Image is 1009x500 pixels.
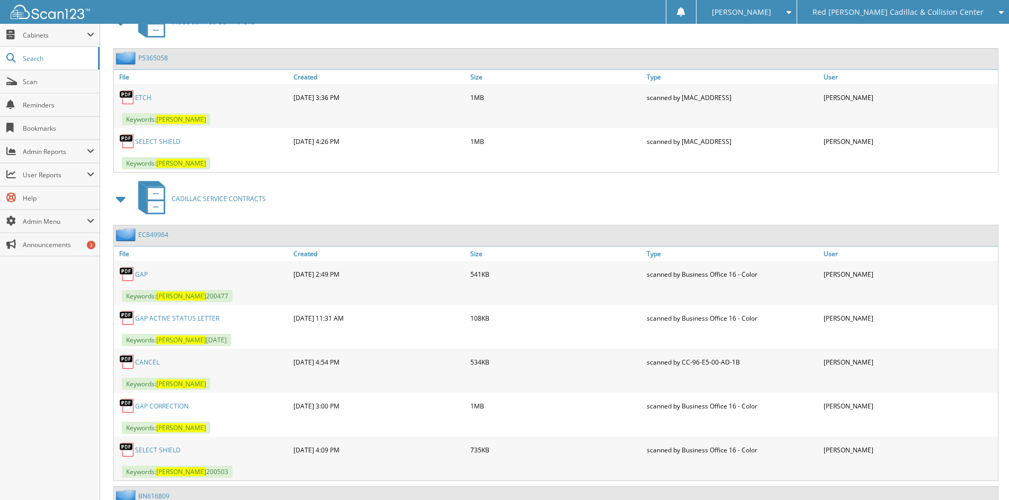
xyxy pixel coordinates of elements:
[156,467,206,476] span: [PERSON_NAME]
[135,358,159,367] a: CANCEL
[135,402,189,411] a: GAP CORRECTION
[116,228,138,241] img: folder2.png
[468,351,645,372] div: 534KB
[821,307,998,329] div: [PERSON_NAME]
[23,77,94,86] span: Scan
[821,395,998,416] div: [PERSON_NAME]
[821,131,998,152] div: [PERSON_NAME]
[821,351,998,372] div: [PERSON_NAME]
[644,351,821,372] div: scanned by CC-96-E5-00-AD-1B
[122,113,210,125] span: Keywords:
[132,178,266,220] a: CADILLAC SERVICE CONTRACTS
[23,194,94,203] span: Help
[712,9,771,15] span: [PERSON_NAME]
[114,70,291,84] a: File
[821,87,998,108] div: [PERSON_NAME]
[291,395,468,416] div: [DATE] 3:00 PM
[23,170,87,179] span: User Reports
[119,89,135,105] img: PDF.png
[468,395,645,416] div: 1MB
[122,334,231,346] span: Keywords: [DATE]
[956,449,1009,500] iframe: Chat Widget
[468,131,645,152] div: 1MB
[291,70,468,84] a: Created
[291,247,468,261] a: Created
[468,247,645,261] a: Size
[644,87,821,108] div: scanned by [MAC_ADDRESS]
[87,241,95,249] div: 3
[23,240,94,249] span: Announcements
[135,446,181,454] a: SELECT SHIELD
[23,147,87,156] span: Admin Reports
[156,115,206,124] span: [PERSON_NAME]
[644,247,821,261] a: Type
[644,439,821,460] div: scanned by Business Office 16 - Color
[468,70,645,84] a: Size
[821,247,998,261] a: User
[812,9,984,15] span: Red [PERSON_NAME] Cadillac & Collision Center
[122,466,233,478] span: Keywords: 200503
[122,422,210,434] span: Keywords:
[644,307,821,329] div: scanned by Business Office 16 - Color
[23,124,94,133] span: Bookmarks
[468,307,645,329] div: 108KB
[23,54,93,63] span: Search
[291,439,468,460] div: [DATE] 4:09 PM
[644,70,821,84] a: Type
[156,292,206,301] span: [PERSON_NAME]
[468,439,645,460] div: 735KB
[119,310,135,326] img: PDF.png
[156,379,206,388] span: [PERSON_NAME]
[122,290,233,302] span: Keywords: 200477
[119,133,135,149] img: PDF.png
[119,442,135,458] img: PDF.png
[138,230,168,239] a: EC849964
[135,314,219,323] a: GAP ACTIVE STATUS LETTER
[138,53,168,62] a: P5365058
[122,378,210,390] span: Keywords:
[135,93,151,102] a: ETCH
[119,398,135,414] img: PDF.png
[116,51,138,65] img: folder2.png
[644,395,821,416] div: scanned by Business Office 16 - Color
[135,270,148,279] a: GAP
[291,307,468,329] div: [DATE] 11:31 AM
[119,354,135,370] img: PDF.png
[119,266,135,282] img: PDF.png
[23,217,87,226] span: Admin Menu
[156,423,206,432] span: [PERSON_NAME]
[291,131,468,152] div: [DATE] 4:26 PM
[156,335,206,344] span: [PERSON_NAME]
[468,263,645,285] div: 541KB
[821,263,998,285] div: [PERSON_NAME]
[114,247,291,261] a: File
[291,87,468,108] div: [DATE] 3:36 PM
[291,351,468,372] div: [DATE] 4:54 PM
[821,439,998,460] div: [PERSON_NAME]
[23,101,94,110] span: Reminders
[156,159,206,168] span: [PERSON_NAME]
[644,131,821,152] div: scanned by [MAC_ADDRESS]
[23,31,87,40] span: Cabinets
[172,194,266,203] span: CADILLAC SERVICE CONTRACTS
[135,137,181,146] a: SELECT SHIELD
[821,70,998,84] a: User
[122,157,210,169] span: Keywords:
[644,263,821,285] div: scanned by Business Office 16 - Color
[11,5,90,19] img: scan123-logo-white.svg
[468,87,645,108] div: 1MB
[291,263,468,285] div: [DATE] 2:49 PM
